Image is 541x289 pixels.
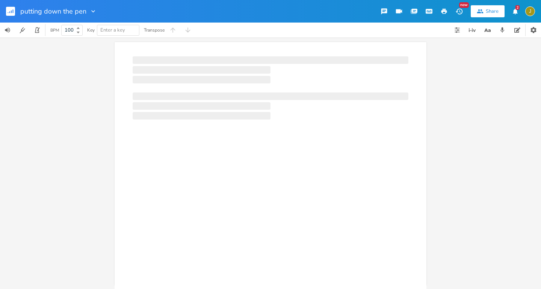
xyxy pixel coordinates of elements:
[515,5,520,10] div: 2
[525,3,535,20] button: J
[508,5,523,18] button: 2
[144,28,165,32] div: Transpose
[525,6,535,16] div: jupiterandjuliette
[50,28,59,32] div: BPM
[486,8,499,15] div: Share
[100,27,125,33] span: Enter a key
[459,2,469,8] div: New
[87,28,95,32] div: Key
[20,8,86,15] span: putting down the pen
[471,5,505,17] button: Share
[452,5,467,18] button: New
